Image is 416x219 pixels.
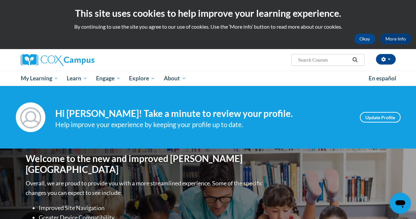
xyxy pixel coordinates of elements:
iframe: Button to launch messaging window [390,193,411,214]
h2: This site uses cookies to help improve your learning experience. [5,7,411,20]
p: By continuing to use the site you agree to our use of cookies. Use the ‘More info’ button to read... [5,23,411,30]
a: My Learning [16,71,63,86]
a: About [159,71,190,86]
img: Profile Image [16,102,45,132]
span: My Learning [20,74,58,82]
button: Account Settings [376,54,396,65]
p: Overall, we are proud to provide you with a more streamlined experience. Some of the specific cha... [26,178,264,198]
a: Engage [92,71,125,86]
button: Search [350,56,360,64]
div: Help improve your experience by keeping your profile up to date. [55,119,350,130]
span: Learn [67,74,87,82]
a: Learn [62,71,92,86]
a: Cox Campus [21,54,139,66]
a: En español [364,71,401,85]
a: Explore [125,71,159,86]
input: Search Courses [297,56,350,64]
div: Main menu [16,71,401,86]
h1: Welcome to the new and improved [PERSON_NAME][GEOGRAPHIC_DATA] [26,153,264,175]
img: Cox Campus [21,54,94,66]
span: About [164,74,186,82]
a: Update Profile [360,112,401,123]
button: Okay [354,34,375,44]
a: More Info [380,34,411,44]
span: Engage [96,74,121,82]
span: Explore [129,74,155,82]
span: En español [369,75,396,82]
h4: Hi [PERSON_NAME]! Take a minute to review your profile. [55,108,350,119]
li: Improved Site Navigation [39,203,264,213]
